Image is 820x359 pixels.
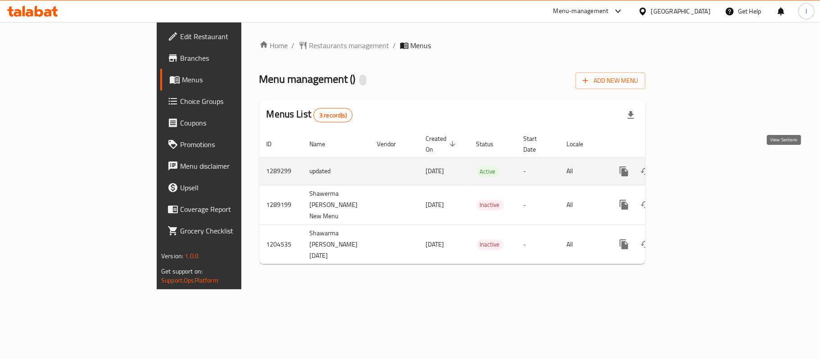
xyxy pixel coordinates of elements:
[185,250,199,262] span: 1.0.0
[180,117,286,128] span: Coupons
[606,130,707,158] th: Actions
[180,53,286,63] span: Branches
[635,194,657,215] button: Change Status
[160,69,294,90] a: Menus
[426,133,458,155] span: Created On
[180,225,286,236] span: Grocery Checklist
[411,40,431,51] span: Menus
[309,40,390,51] span: Restaurants management
[426,199,444,211] span: [DATE]
[182,74,286,85] span: Menus
[583,75,638,86] span: Add New Menu
[160,90,294,112] a: Choice Groups
[161,250,183,262] span: Version:
[259,69,356,89] span: Menu management ( )
[180,182,286,193] span: Upsell
[180,204,286,215] span: Coverage Report
[524,133,549,155] span: Start Date
[160,112,294,134] a: Coupons
[476,200,503,211] div: Inactive
[160,155,294,177] a: Menu disclaimer
[377,139,408,149] span: Vendor
[160,177,294,198] a: Upsell
[161,265,203,277] span: Get support on:
[299,40,390,51] a: Restaurants management
[476,166,499,177] span: Active
[267,108,353,122] h2: Menus List
[313,108,353,122] div: Total records count
[635,161,657,182] button: Change Status
[267,139,284,149] span: ID
[553,6,609,17] div: Menu-management
[426,238,444,250] span: [DATE]
[303,224,370,264] td: Shawarma [PERSON_NAME] [DATE]
[476,166,499,177] div: Active
[516,224,560,264] td: -
[560,185,606,224] td: All
[476,239,503,250] span: Inactive
[180,96,286,107] span: Choice Groups
[393,40,396,51] li: /
[310,139,337,149] span: Name
[567,139,595,149] span: Locale
[651,6,711,16] div: [GEOGRAPHIC_DATA]
[259,40,645,51] nav: breadcrumb
[620,104,642,126] div: Export file
[303,185,370,224] td: Shawerma [PERSON_NAME] New Menu
[303,157,370,185] td: updated
[180,139,286,150] span: Promotions
[476,139,506,149] span: Status
[613,233,635,255] button: more
[160,47,294,69] a: Branches
[560,157,606,185] td: All
[516,157,560,185] td: -
[160,26,294,47] a: Edit Restaurant
[575,72,645,89] button: Add New Menu
[516,185,560,224] td: -
[160,134,294,155] a: Promotions
[160,220,294,242] a: Grocery Checklist
[161,274,218,286] a: Support.OpsPlatform
[426,165,444,177] span: [DATE]
[806,6,807,16] span: I
[613,161,635,182] button: more
[560,224,606,264] td: All
[613,194,635,215] button: more
[160,198,294,220] a: Coverage Report
[635,233,657,255] button: Change Status
[314,111,352,120] span: 3 record(s)
[180,161,286,171] span: Menu disclaimer
[259,130,707,265] table: enhanced table
[476,200,503,210] span: Inactive
[180,31,286,42] span: Edit Restaurant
